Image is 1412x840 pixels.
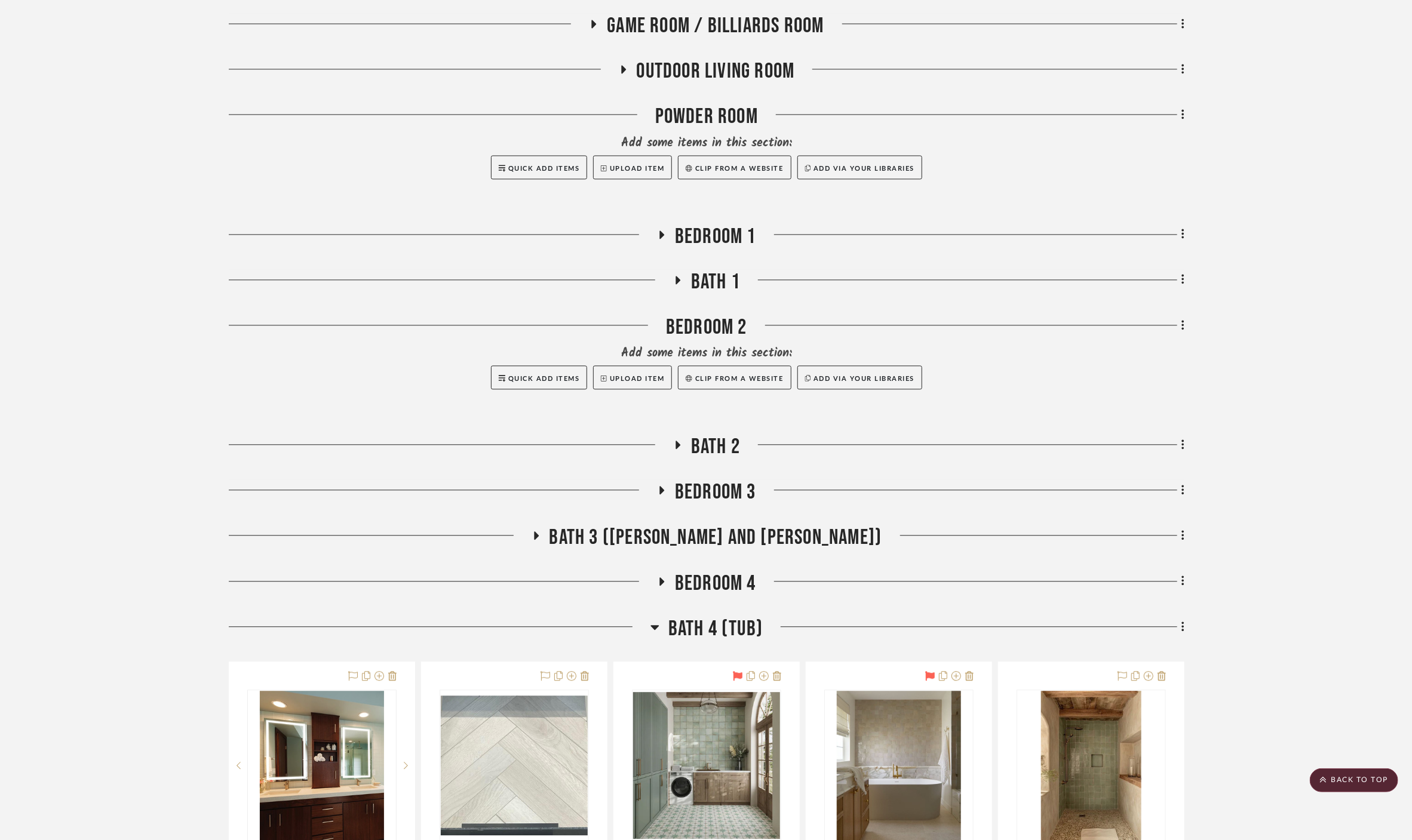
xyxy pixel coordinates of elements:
[593,155,672,179] button: Upload Item
[837,691,961,840] img: Tub/shower tile
[508,376,580,382] span: Quick Add Items
[675,479,756,505] span: Bedroom 3
[1041,691,1141,840] img: null
[260,691,385,840] img: Integrity™ LED Lighted Mirror
[607,13,824,39] span: Game Room / Billiards Room
[691,434,740,460] span: Bath 2
[593,365,672,389] button: Upload Item
[491,365,588,389] button: Quick Add Items
[675,571,756,596] span: Bedroom 4
[797,365,923,389] button: Add via your libraries
[691,269,740,295] span: Bath 1
[797,155,923,179] button: Add via your libraries
[491,155,588,179] button: Quick Add Items
[508,165,580,172] span: Quick Add Items
[678,365,791,389] button: Clip from a website
[633,692,780,839] img: null
[229,135,1184,152] div: Add some items in this section:
[678,155,791,179] button: Clip from a website
[675,224,756,250] span: Bedroom 1
[229,345,1184,362] div: Add some items in this section:
[668,616,763,642] span: Bath 4 (Tub)
[1310,768,1398,792] scroll-to-top-button: BACK TO TOP
[637,59,795,84] span: Outdoor living room
[550,525,882,550] span: Bath 3 ([PERSON_NAME] and [PERSON_NAME])
[441,696,588,836] img: Helene Porcelain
